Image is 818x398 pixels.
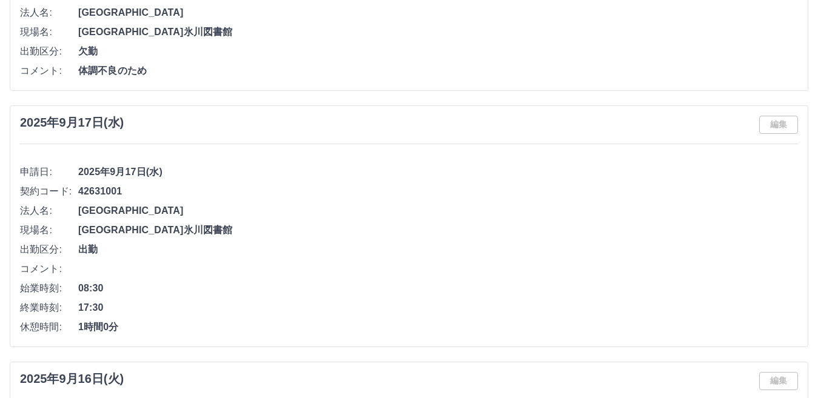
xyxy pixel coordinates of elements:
h3: 2025年9月16日(火) [20,372,124,386]
span: 法人名: [20,5,78,20]
span: 契約コード: [20,184,78,199]
span: 1時間0分 [78,320,798,334]
span: 出勤区分: [20,44,78,59]
span: [GEOGRAPHIC_DATA]氷川図書館 [78,223,798,237]
span: [GEOGRAPHIC_DATA] [78,204,798,218]
span: 出勤 [78,242,798,257]
span: 2025年9月17日(水) [78,165,798,179]
span: 法人名: [20,204,78,218]
span: 出勤区分: [20,242,78,257]
span: 08:30 [78,281,798,296]
span: 体調不良のため [78,64,798,78]
span: 17:30 [78,300,798,315]
span: コメント: [20,64,78,78]
span: 42631001 [78,184,798,199]
span: 現場名: [20,25,78,39]
h3: 2025年9月17日(水) [20,116,124,130]
span: [GEOGRAPHIC_DATA] [78,5,798,20]
span: 終業時刻: [20,300,78,315]
span: 現場名: [20,223,78,237]
span: [GEOGRAPHIC_DATA]氷川図書館 [78,25,798,39]
span: 始業時刻: [20,281,78,296]
span: 休憩時間: [20,320,78,334]
span: 欠勤 [78,44,798,59]
span: 申請日: [20,165,78,179]
span: コメント: [20,262,78,276]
